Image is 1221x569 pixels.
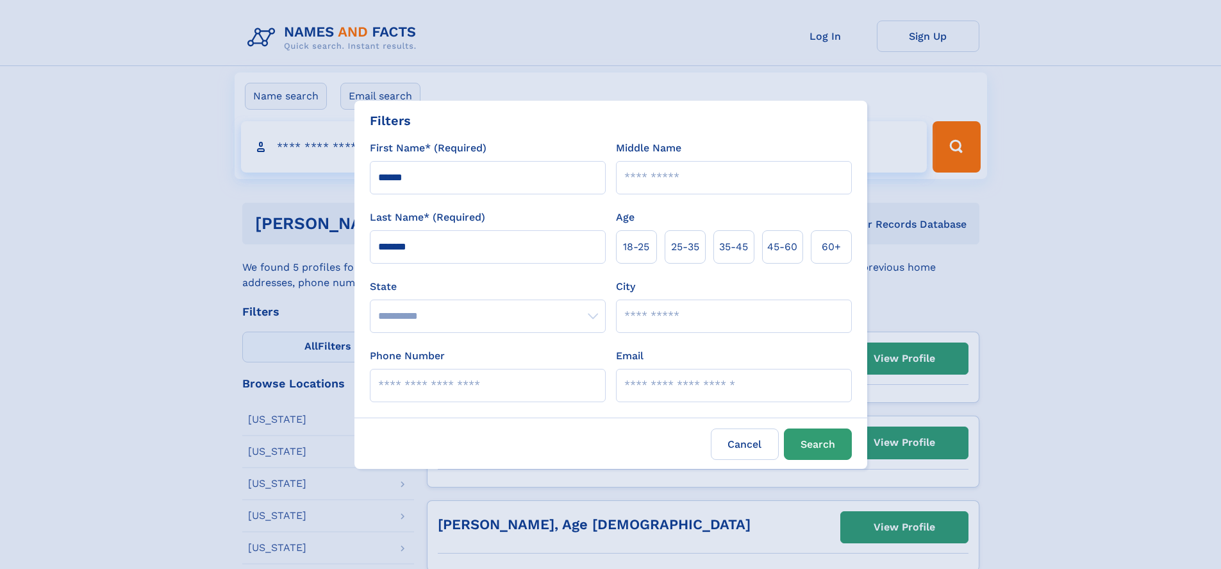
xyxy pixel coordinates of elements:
span: 35‑45 [719,239,748,255]
label: Email [616,348,644,364]
label: Age [616,210,635,225]
label: First Name* (Required) [370,140,486,156]
label: State [370,279,606,294]
span: 18‑25 [623,239,649,255]
div: Filters [370,111,411,130]
label: Middle Name [616,140,681,156]
span: 25‑35 [671,239,699,255]
label: Last Name* (Required) [370,210,485,225]
label: City [616,279,635,294]
button: Search [784,429,852,460]
span: 45‑60 [767,239,797,255]
label: Cancel [711,429,779,460]
span: 60+ [822,239,841,255]
label: Phone Number [370,348,445,364]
